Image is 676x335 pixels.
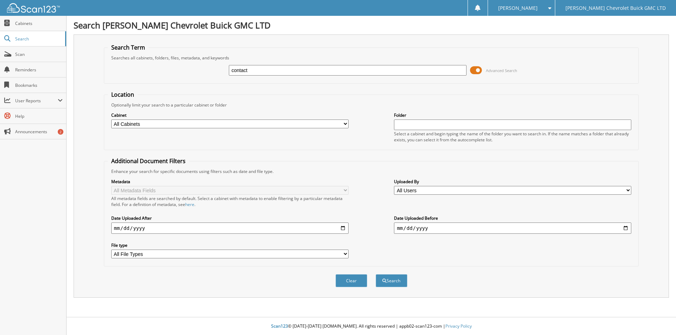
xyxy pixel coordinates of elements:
[498,6,538,10] span: [PERSON_NAME]
[394,179,631,185] label: Uploaded By
[111,112,349,118] label: Cabinet
[15,36,62,42] span: Search
[108,168,635,174] div: Enhance your search for specific documents using filters such as date and file type.
[15,67,63,73] span: Reminders
[445,323,472,329] a: Privacy Policy
[108,157,189,165] legend: Additional Document Filters
[111,223,349,234] input: start
[15,98,58,104] span: User Reports
[67,318,676,335] div: © [DATE]-[DATE] [DOMAIN_NAME]. All rights reserved | appb02-scan123-com |
[74,19,669,31] h1: Search [PERSON_NAME] Chevrolet Buick GMC LTD
[15,129,63,135] span: Announcements
[271,323,288,329] span: Scan123
[565,6,666,10] span: [PERSON_NAME] Chevrolet Buick GMC LTD
[108,44,149,51] legend: Search Term
[108,91,138,98] legend: Location
[394,131,631,143] div: Select a cabinet and begin typing the name of the folder you want to search in. If the name match...
[111,179,349,185] label: Metadata
[336,274,367,287] button: Clear
[108,55,635,61] div: Searches all cabinets, folders, files, metadata, and keywords
[111,215,349,221] label: Date Uploaded After
[15,113,63,119] span: Help
[58,129,63,135] div: 2
[111,195,349,207] div: All metadata fields are searched by default. Select a cabinet with metadata to enable filtering b...
[15,51,63,57] span: Scan
[185,201,194,207] a: here
[394,112,631,118] label: Folder
[108,102,635,108] div: Optionally limit your search to a particular cabinet or folder
[394,223,631,234] input: end
[7,3,60,13] img: scan123-logo-white.svg
[486,68,517,73] span: Advanced Search
[376,274,407,287] button: Search
[15,82,63,88] span: Bookmarks
[394,215,631,221] label: Date Uploaded Before
[15,20,63,26] span: Cabinets
[111,242,349,248] label: File type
